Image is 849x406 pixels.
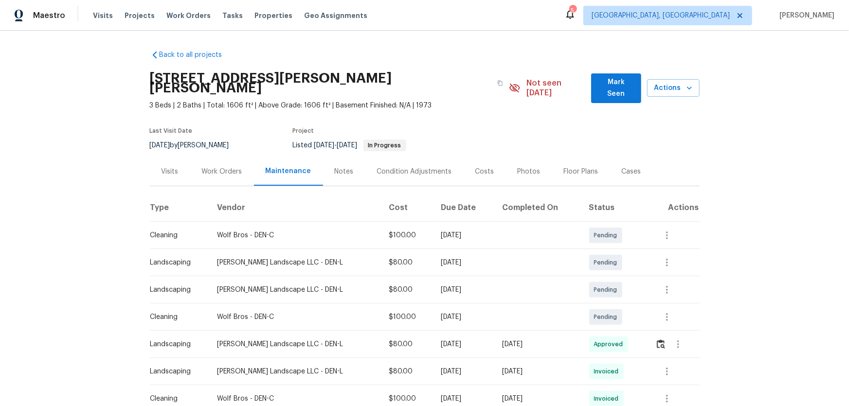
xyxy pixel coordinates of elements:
[389,367,425,376] div: $80.00
[564,167,598,177] div: Floor Plans
[150,194,210,222] th: Type
[166,11,211,20] span: Work Orders
[381,194,433,222] th: Cost
[594,394,623,404] span: Invoiced
[150,101,509,110] span: 3 Beds | 2 Baths | Total: 1606 ft² | Above Grade: 1606 ft² | Basement Finished: N/A | 1973
[657,339,665,349] img: Review Icon
[389,339,425,349] div: $80.00
[314,142,335,149] span: [DATE]
[441,312,487,322] div: [DATE]
[209,194,381,222] th: Vendor
[594,230,621,240] span: Pending
[591,73,641,103] button: Mark Seen
[217,394,373,404] div: Wolf Bros - DEN-C
[441,258,487,267] div: [DATE]
[293,142,406,149] span: Listed
[569,6,576,16] div: 5
[202,167,242,177] div: Work Orders
[217,339,373,349] div: [PERSON_NAME] Landscape LLC - DEN-L
[217,367,373,376] div: [PERSON_NAME] Landscape LLC - DEN-L
[162,167,179,177] div: Visits
[494,194,581,222] th: Completed On
[33,11,65,20] span: Maestro
[491,74,509,92] button: Copy Address
[502,367,573,376] div: [DATE]
[526,78,585,98] span: Not seen [DATE]
[150,140,241,151] div: by [PERSON_NAME]
[389,394,425,404] div: $100.00
[502,339,573,349] div: [DATE]
[150,128,193,134] span: Last Visit Date
[441,394,487,404] div: [DATE]
[364,142,405,148] span: In Progress
[433,194,494,222] th: Due Date
[377,167,452,177] div: Condition Adjustments
[599,76,633,100] span: Mark Seen
[622,167,641,177] div: Cases
[217,230,373,240] div: Wolf Bros - DEN-C
[647,79,700,97] button: Actions
[254,11,292,20] span: Properties
[337,142,358,149] span: [DATE]
[441,230,487,240] div: [DATE]
[150,312,202,322] div: Cleaning
[335,167,354,177] div: Notes
[217,285,373,295] div: [PERSON_NAME] Landscape LLC - DEN-L
[594,339,627,349] span: Approved
[150,367,202,376] div: Landscaping
[592,11,730,20] span: [GEOGRAPHIC_DATA], [GEOGRAPHIC_DATA]
[304,11,367,20] span: Geo Assignments
[441,339,487,349] div: [DATE]
[266,166,311,176] div: Maintenance
[594,285,621,295] span: Pending
[594,258,621,267] span: Pending
[125,11,155,20] span: Projects
[389,230,425,240] div: $100.00
[222,12,243,19] span: Tasks
[441,367,487,376] div: [DATE]
[594,312,621,322] span: Pending
[150,50,243,60] a: Back to all projects
[655,333,667,356] button: Review Icon
[581,194,648,222] th: Status
[293,128,314,134] span: Project
[389,285,425,295] div: $80.00
[150,339,202,349] div: Landscaping
[314,142,358,149] span: -
[150,230,202,240] div: Cleaning
[776,11,834,20] span: [PERSON_NAME]
[150,73,492,93] h2: [STREET_ADDRESS][PERSON_NAME][PERSON_NAME]
[93,11,113,20] span: Visits
[150,142,170,149] span: [DATE]
[389,258,425,267] div: $80.00
[389,312,425,322] div: $100.00
[217,258,373,267] div: [PERSON_NAME] Landscape LLC - DEN-L
[502,394,573,404] div: [DATE]
[150,258,202,267] div: Landscaping
[217,312,373,322] div: Wolf Bros - DEN-C
[648,194,700,222] th: Actions
[518,167,541,177] div: Photos
[655,82,692,94] span: Actions
[150,285,202,295] div: Landscaping
[441,285,487,295] div: [DATE]
[150,394,202,404] div: Cleaning
[475,167,494,177] div: Costs
[594,367,623,376] span: Invoiced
